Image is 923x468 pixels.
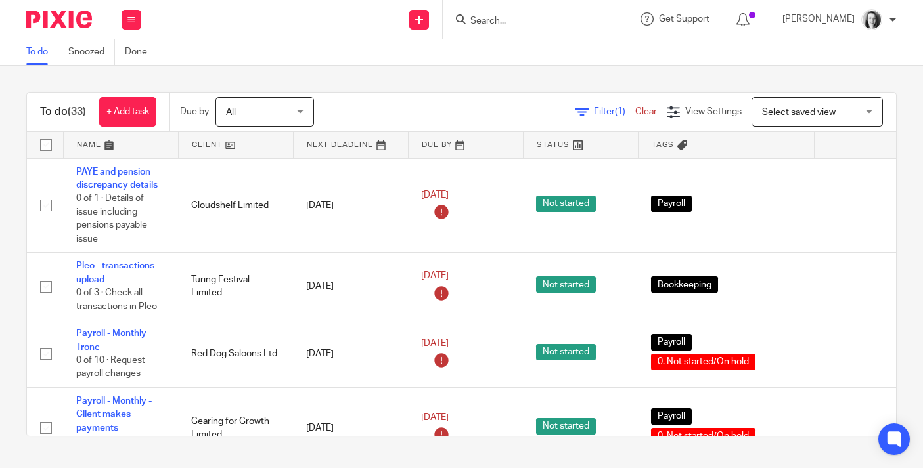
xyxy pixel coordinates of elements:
span: (33) [68,106,86,117]
span: Bookkeeping [651,276,718,293]
span: Get Support [659,14,709,24]
span: 0. Not started/On hold [651,428,755,444]
span: 0. Not started/On hold [651,354,755,370]
img: T1JH8BBNX-UMG48CW64-d2649b4fbe26-512.png [861,9,882,30]
span: View Settings [685,107,742,116]
td: [DATE] [293,253,408,320]
a: To do [26,39,58,65]
span: Not started [536,276,596,293]
a: Pleo - transactions upload [76,261,154,284]
span: 0 of 3 · Check all transactions in Pleo [76,288,157,311]
span: Payroll [651,334,692,351]
p: [PERSON_NAME] [782,12,855,26]
h1: To do [40,105,86,119]
a: Clear [635,107,657,116]
span: Tags [652,141,674,148]
span: [DATE] [421,190,449,200]
a: + Add task [99,97,156,127]
input: Search [469,16,587,28]
span: All [226,108,236,117]
span: [DATE] [421,339,449,348]
a: Done [125,39,157,65]
td: Cloudshelf Limited [178,158,293,253]
span: Select saved view [762,108,836,117]
td: [DATE] [293,320,408,388]
span: 0 of 1 · Details of issue including pensions payable issue [76,194,147,244]
span: Filter [594,107,635,116]
a: Payroll - Monthly - Client makes payments [76,396,152,433]
a: Snoozed [68,39,115,65]
span: [DATE] [421,271,449,280]
span: Payroll [651,196,692,212]
td: Turing Festival Limited [178,253,293,320]
span: [DATE] [421,413,449,422]
a: PAYE and pension discrepancy details [76,167,158,190]
span: (1) [615,107,625,116]
a: Payroll - Monthly Tronc [76,329,146,351]
img: Pixie [26,11,92,28]
span: Not started [536,344,596,360]
td: [DATE] [293,158,408,253]
td: Red Dog Saloons Ltd [178,320,293,388]
span: Not started [536,418,596,435]
p: Due by [180,105,209,118]
span: 0 of 10 · Request payroll changes [76,356,145,379]
span: Not started [536,196,596,212]
span: Payroll [651,408,692,425]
